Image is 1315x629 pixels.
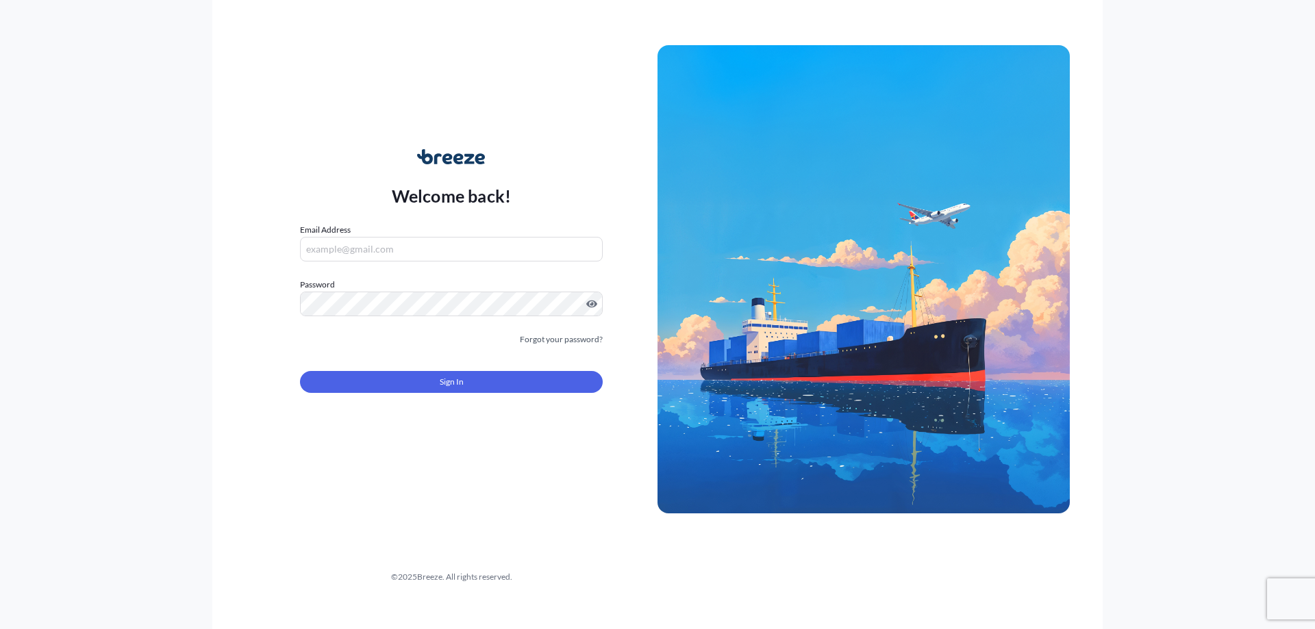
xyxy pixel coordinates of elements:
[300,371,603,393] button: Sign In
[300,278,603,292] label: Password
[586,298,597,309] button: Show password
[520,333,603,346] a: Forgot your password?
[300,237,603,261] input: example@gmail.com
[300,223,351,237] label: Email Address
[392,185,512,207] p: Welcome back!
[657,45,1070,513] img: Ship illustration
[440,375,464,389] span: Sign In
[245,570,657,584] div: © 2025 Breeze. All rights reserved.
